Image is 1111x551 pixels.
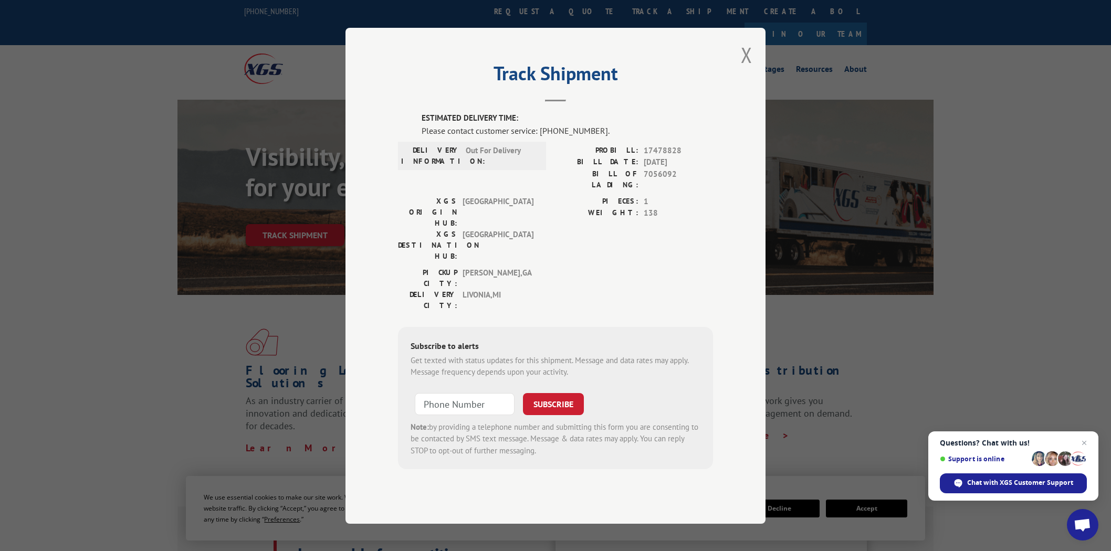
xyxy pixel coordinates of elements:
label: XGS ORIGIN HUB: [398,195,457,228]
button: Close modal [741,41,752,69]
label: PROBILL: [555,144,638,156]
span: LIVONIA , MI [463,289,533,311]
span: Chat with XGS Customer Support [967,478,1073,488]
div: Subscribe to alerts [411,339,700,354]
span: [GEOGRAPHIC_DATA] [463,195,533,228]
input: Phone Number [415,393,515,415]
span: [GEOGRAPHIC_DATA] [463,228,533,261]
span: 1 [644,195,713,207]
span: Out For Delivery [466,144,537,166]
div: by providing a telephone number and submitting this form you are consenting to be contacted by SM... [411,421,700,457]
span: [PERSON_NAME] , GA [463,267,533,289]
div: Open chat [1067,509,1098,541]
label: DELIVERY CITY: [398,289,457,311]
label: PIECES: [555,195,638,207]
label: ESTIMATED DELIVERY TIME: [422,112,713,124]
div: Please contact customer service: [PHONE_NUMBER]. [422,124,713,136]
label: BILL OF LADING: [555,168,638,190]
span: 138 [644,207,713,219]
strong: Note: [411,421,429,431]
label: DELIVERY INFORMATION: [401,144,460,166]
span: 17478828 [644,144,713,156]
button: SUBSCRIBE [523,393,584,415]
label: BILL DATE: [555,156,638,168]
h2: Track Shipment [398,66,713,86]
div: Get texted with status updates for this shipment. Message and data rates may apply. Message frequ... [411,354,700,378]
span: Questions? Chat with us! [940,439,1087,447]
div: Chat with XGS Customer Support [940,473,1087,493]
label: XGS DESTINATION HUB: [398,228,457,261]
label: WEIGHT: [555,207,638,219]
span: 7056092 [644,168,713,190]
span: Close chat [1078,437,1091,449]
span: [DATE] [644,156,713,168]
span: Support is online [940,455,1028,463]
label: PICKUP CITY: [398,267,457,289]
